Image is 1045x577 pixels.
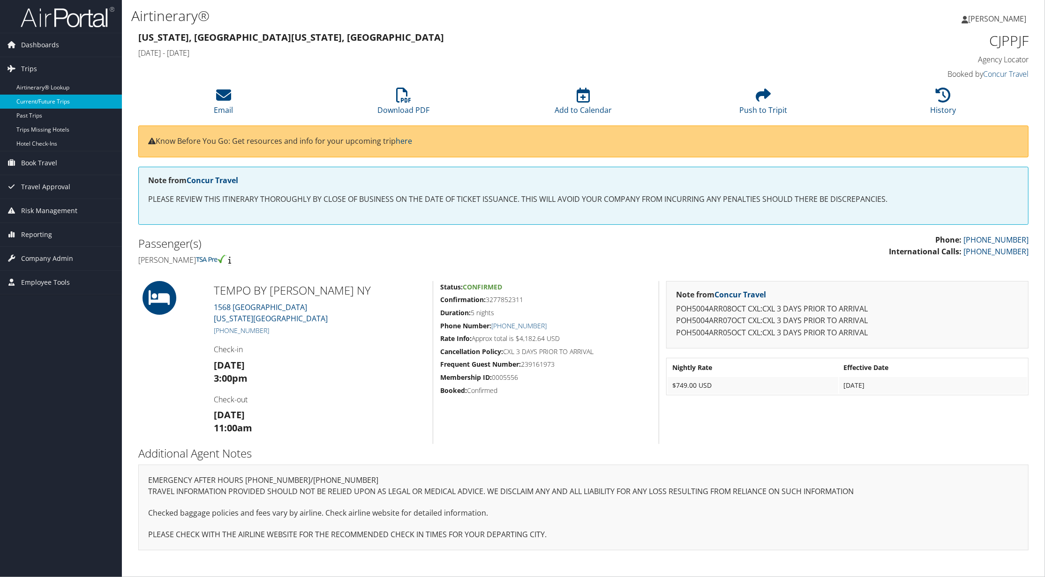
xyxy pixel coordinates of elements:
[440,334,472,343] strong: Rate Info:
[21,57,37,81] span: Trips
[931,93,956,115] a: History
[138,445,1029,461] h2: Additional Agent Notes
[440,386,652,395] h5: Confirmed
[214,372,248,385] strong: 3:00pm
[21,271,70,294] span: Employee Tools
[396,136,412,146] a: here
[138,465,1029,550] div: EMERGENCY AFTER HOURS [PHONE_NUMBER]/[PHONE_NUMBER]
[676,303,1019,339] p: POH5004ARR08OCT CXL:CXL 3 DAYS PRIOR TO ARRIVAL POH5004ARR07OCT CXL:CXL 3 DAYS PRIOR TO ARRIVAL P...
[214,344,426,355] h4: Check-in
[935,235,962,245] strong: Phone:
[138,236,577,252] h2: Passenger(s)
[148,486,1019,498] p: TRAVEL INFORMATION PROVIDED SHOULD NOT BE RELIED UPON AS LEGAL OR MEDICAL ADVICE. WE DISCLAIM ANY...
[21,151,57,175] span: Book Travel
[214,422,252,434] strong: 11:00am
[214,302,328,324] a: 1568 [GEOGRAPHIC_DATA][US_STATE][GEOGRAPHIC_DATA]
[21,247,73,270] span: Company Admin
[739,93,787,115] a: Push to Tripit
[187,175,238,185] a: Concur Travel
[555,93,612,115] a: Add to Calendar
[148,529,1019,541] p: PLEASE CHECK WITH THE AIRLINE WEBSITE FOR THE RECOMMENDED CHECK IN TIMES FOR YOUR DEPARTING CITY.
[463,282,502,291] span: Confirmed
[440,360,652,369] h5: 239161973
[491,321,547,330] a: [PHONE_NUMBER]
[196,255,226,263] img: tsa-precheck.png
[138,48,803,58] h4: [DATE] - [DATE]
[214,326,269,335] a: [PHONE_NUMBER]
[440,321,491,330] strong: Phone Number:
[440,373,492,382] strong: Membership ID:
[817,31,1029,51] h1: CJPPJF
[817,54,1029,65] h4: Agency Locator
[440,334,652,343] h5: Approx total is $4,182.64 USD
[440,295,652,304] h5: 3277852311
[148,175,238,185] strong: Note from
[21,199,77,222] span: Risk Management
[214,93,233,115] a: Email
[214,359,245,371] strong: [DATE]
[131,6,734,26] h1: Airtinerary®
[440,308,471,317] strong: Duration:
[148,193,1019,206] p: PLEASE REVIEW THIS ITINERARY THOROUGHLY BY CLOSE OF BUSINESS ON THE DATE OF TICKET ISSUANCE. THIS...
[983,69,1029,79] a: Concur Travel
[714,289,766,300] a: Concur Travel
[21,175,70,199] span: Travel Approval
[21,6,114,28] img: airportal-logo.png
[138,255,577,265] h4: [PERSON_NAME]
[817,69,1029,79] h4: Booked by
[963,246,1029,257] a: [PHONE_NUMBER]
[21,223,52,246] span: Reporting
[440,386,467,395] strong: Booked:
[889,246,962,257] strong: International Calls:
[21,33,59,57] span: Dashboards
[668,359,838,376] th: Nightly Rate
[148,507,1019,519] p: Checked baggage policies and fees vary by airline. Check airline website for detailed information.
[440,347,503,356] strong: Cancellation Policy:
[148,135,1019,148] p: Know Before You Go: Get resources and info for your upcoming trip
[440,295,486,304] strong: Confirmation:
[214,394,426,405] h4: Check-out
[963,235,1029,245] a: [PHONE_NUMBER]
[377,93,429,115] a: Download PDF
[440,360,521,369] strong: Frequent Guest Number:
[138,31,444,44] strong: [US_STATE], [GEOGRAPHIC_DATA] [US_STATE], [GEOGRAPHIC_DATA]
[839,359,1027,376] th: Effective Date
[440,282,463,291] strong: Status:
[839,377,1027,394] td: [DATE]
[668,377,838,394] td: $749.00 USD
[440,308,652,318] h5: 5 nights
[214,282,426,298] h2: TEMPO BY [PERSON_NAME] NY
[676,289,766,300] strong: Note from
[440,347,652,356] h5: CXL 3 DAYS PRIOR TO ARRIVAL
[214,408,245,421] strong: [DATE]
[962,5,1036,33] a: [PERSON_NAME]
[440,373,652,382] h5: 0005556
[968,14,1026,24] span: [PERSON_NAME]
